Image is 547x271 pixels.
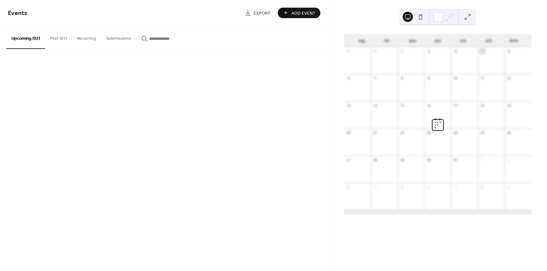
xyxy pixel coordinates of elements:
div: 3 [346,184,351,189]
div: qui [425,34,450,47]
div: 31 [453,157,458,162]
button: Upcoming (92) [6,26,45,49]
div: 10 [453,76,458,81]
div: 4 [480,49,485,54]
div: 2 [426,49,431,54]
div: seg [349,34,375,47]
div: 23 [426,130,431,135]
div: 21 [373,130,378,135]
div: 1 [480,157,485,162]
div: 3 [453,49,458,54]
div: ter [374,34,400,47]
div: 29 [400,157,404,162]
div: 30 [373,49,378,54]
div: 9 [426,76,431,81]
div: sab [476,34,501,47]
div: 8 [480,184,485,189]
div: 17 [453,103,458,108]
button: Past (65) [45,26,72,48]
div: 14 [373,103,378,108]
div: 28 [373,157,378,162]
div: 5 [400,184,404,189]
div: 4 [373,184,378,189]
span: Add Event [291,10,316,17]
div: 8 [400,76,404,81]
div: 6 [426,184,431,189]
button: Submissions [101,26,136,48]
div: 2 [507,157,511,162]
div: 25 [480,130,485,135]
div: 7 [453,184,458,189]
button: Add Event [278,8,320,18]
div: 22 [400,130,404,135]
div: 19 [507,103,511,108]
div: 15 [400,103,404,108]
div: 29 [346,49,351,54]
div: sex [450,34,476,47]
div: 30 [426,157,431,162]
div: qua [400,34,425,47]
span: Export [254,10,270,17]
div: 24 [453,130,458,135]
div: dom [501,34,526,47]
a: Export [240,8,275,18]
button: Recurring [72,26,101,48]
div: 18 [480,103,485,108]
div: 1 [400,49,404,54]
div: 11 [480,76,485,81]
div: 6 [346,76,351,81]
div: 27 [346,157,351,162]
div: 13 [346,103,351,108]
div: 20 [346,130,351,135]
div: 12 [507,76,511,81]
div: 5 [507,49,511,54]
div: 26 [507,130,511,135]
div: 16 [426,103,431,108]
div: 7 [373,76,378,81]
span: Events [8,7,27,19]
div: 9 [507,184,511,189]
